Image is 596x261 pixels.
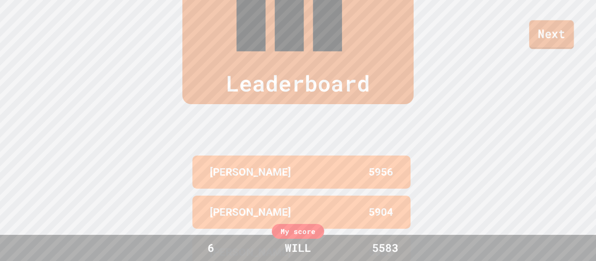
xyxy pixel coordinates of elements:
div: My score [272,224,324,239]
div: WILL [276,240,320,256]
div: 6 [178,240,243,256]
p: [PERSON_NAME] [210,204,291,220]
p: [PERSON_NAME] [210,164,291,180]
div: 5583 [353,240,418,256]
p: 5904 [369,204,393,220]
a: Next [529,20,574,49]
p: 5956 [369,164,393,180]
